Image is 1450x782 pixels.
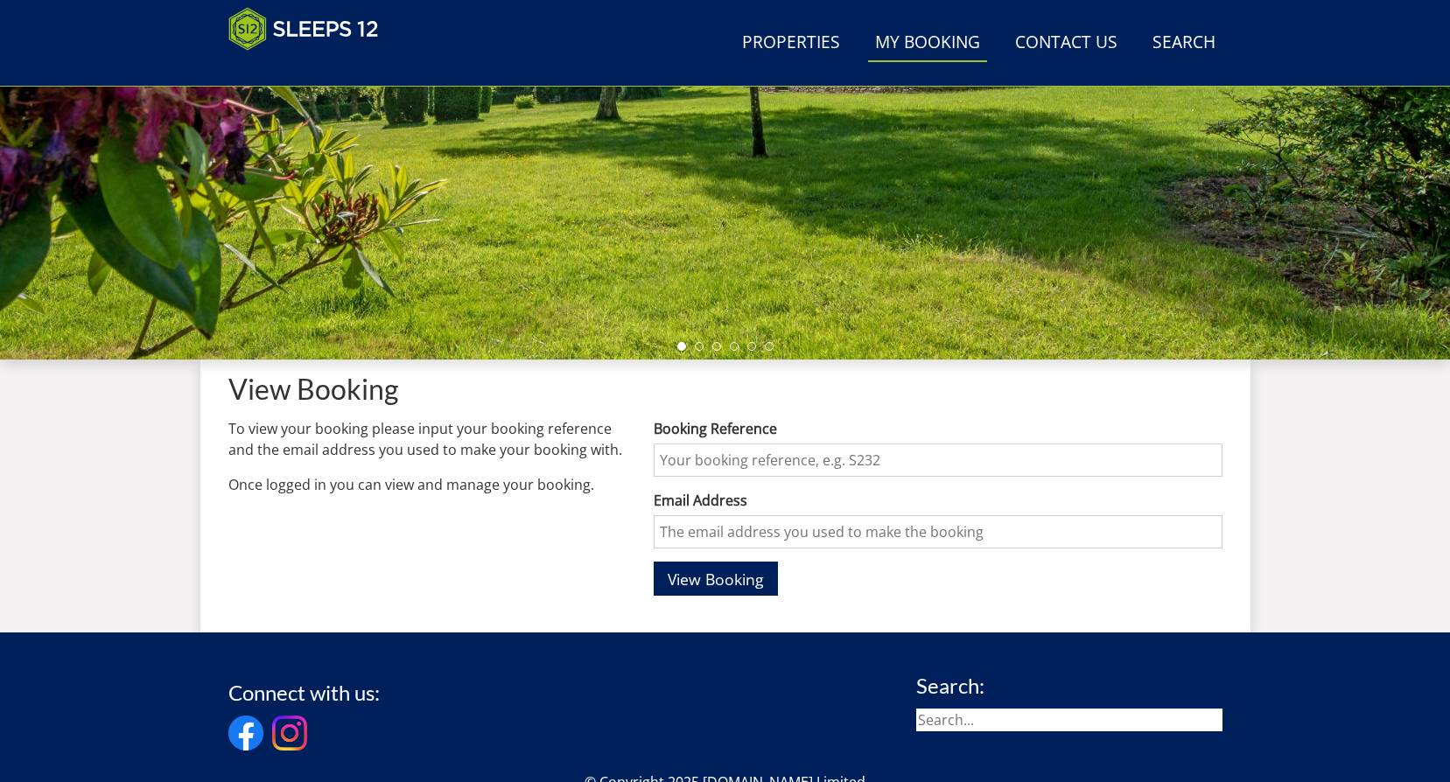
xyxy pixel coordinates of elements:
input: Search... [916,709,1222,731]
iframe: Customer reviews powered by Trustpilot [220,61,403,76]
span: View Booking [668,569,764,590]
a: Properties [735,24,847,63]
a: My Booking [868,24,987,63]
input: The email address you used to make the booking [654,515,1222,548]
p: To view your booking please input your booking reference and the email address you used to make y... [228,418,627,460]
a: Contact Us [1008,24,1124,63]
h1: View Booking [228,374,1222,404]
label: Email Address [654,490,1222,511]
h3: Connect with us: [228,681,380,704]
img: Facebook [228,716,263,751]
button: View Booking [654,562,778,596]
a: Search [1145,24,1222,63]
h3: Search: [916,674,1222,697]
p: Once logged in you can view and manage your booking. [228,474,627,495]
img: Sleeps 12 [228,7,379,51]
label: Booking Reference [654,418,1222,439]
input: Your booking reference, e.g. S232 [654,443,1222,477]
img: Instagram [272,716,307,751]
